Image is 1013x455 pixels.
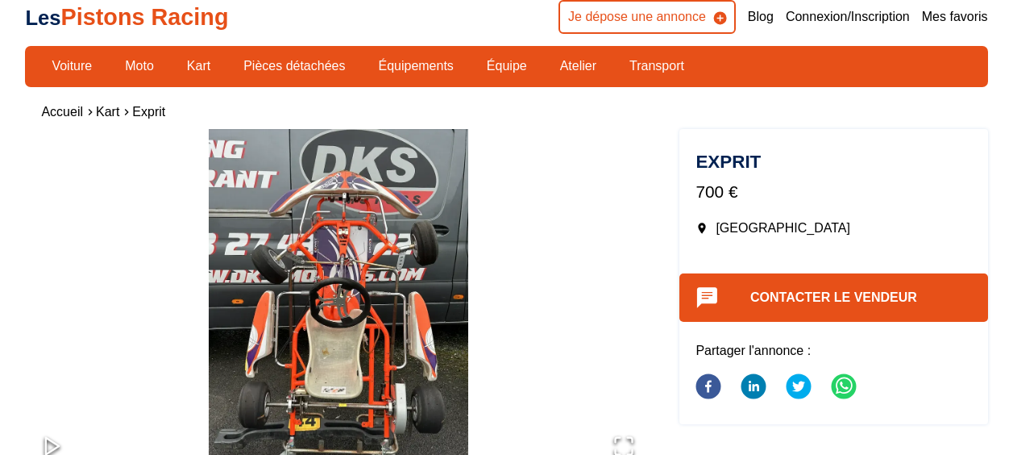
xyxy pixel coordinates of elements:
[476,52,538,80] a: Équipe
[679,273,987,322] button: Contacter le vendeur
[786,364,812,412] button: twitter
[831,364,857,412] button: whatsapp
[25,6,60,29] span: Les
[41,52,102,80] a: Voiture
[176,52,221,80] a: Kart
[550,52,607,80] a: Atelier
[695,342,971,360] p: Partager l'annonce :
[695,219,971,237] p: [GEOGRAPHIC_DATA]
[695,153,971,171] h1: Exprit
[750,290,917,304] a: Contacter le vendeur
[41,105,83,119] a: Accueil
[786,8,910,26] a: Connexion/Inscription
[233,52,355,80] a: Pièces détachées
[114,52,164,80] a: Moto
[695,180,971,203] p: 700 €
[741,364,766,412] button: linkedin
[748,8,774,26] a: Blog
[96,105,119,119] a: Kart
[922,8,988,26] a: Mes favoris
[132,105,165,119] a: Exprit
[25,4,228,30] a: LesPistons Racing
[695,364,721,412] button: facebook
[367,52,463,80] a: Équipements
[619,52,695,80] a: Transport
